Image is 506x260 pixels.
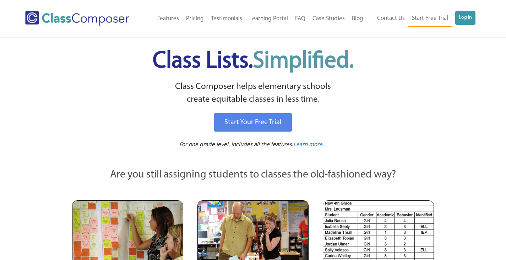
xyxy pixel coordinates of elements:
[367,11,475,27] nav: Header Menu
[71,80,435,106] p: Class Composer helps elementary schools create equitable classes in less time.
[455,11,475,25] a: Log In
[207,11,246,27] a: Testimonials
[293,142,324,148] span: Learn more.
[214,113,292,132] a: Start Your Free Trial
[72,167,434,183] p: Are you still assigning students to classes the old-fashioned way?
[292,11,309,27] a: FAQ
[348,11,367,27] a: Blog
[183,11,207,27] a: Pricing
[374,11,408,26] a: Contact Us
[179,142,293,148] span: For one grade level. Includes all the features.
[408,11,452,27] a: Start Free Trial
[154,11,183,27] a: Features
[153,50,354,73] span: Class Lists.
[145,11,367,27] nav: Header Menu
[309,11,348,27] a: Case Studies
[25,11,129,26] img: Class Composer
[246,11,292,27] a: Learning Portal
[224,119,282,126] span: Start Your Free Trial
[253,50,354,73] span: Simplified.
[293,140,324,149] a: Learn more.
